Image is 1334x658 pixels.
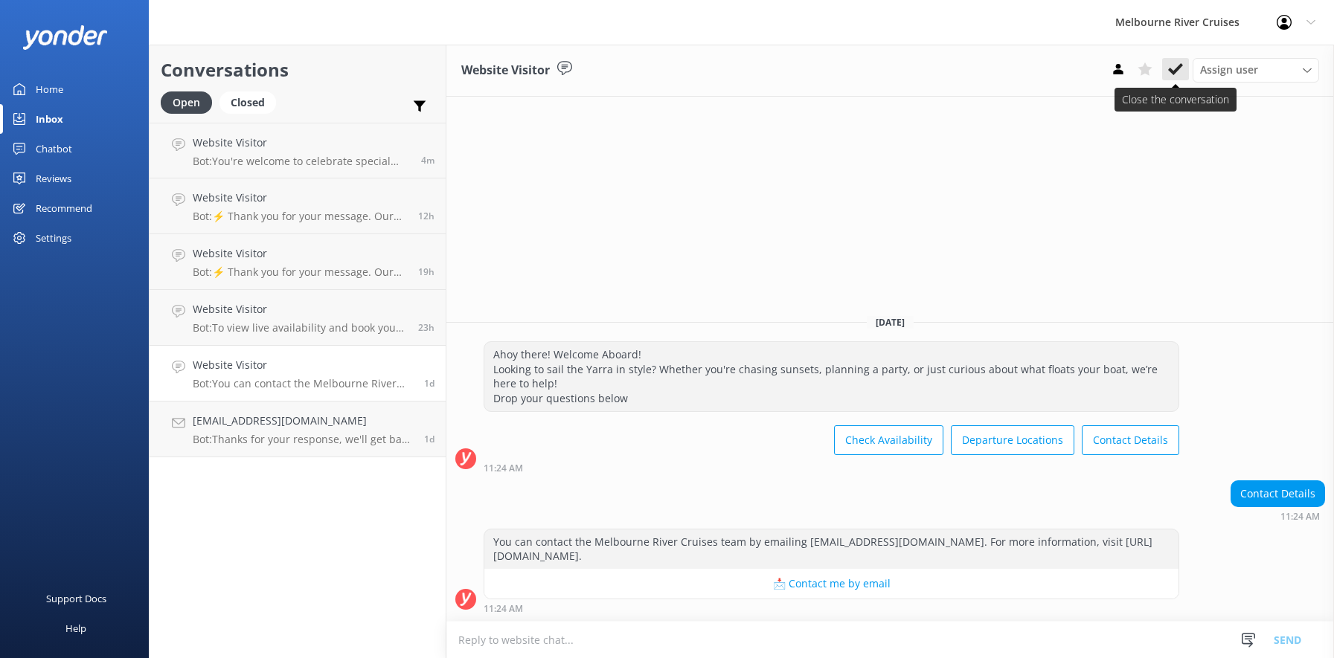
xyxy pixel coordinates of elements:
[219,94,283,110] a: Closed
[193,155,410,168] p: Bot: You're welcome to celebrate special occasions like birthdays on our cruises. For dining crui...
[193,135,410,151] h4: Website Visitor
[36,104,63,134] div: Inbox
[22,25,108,50] img: yonder-white-logo.png
[150,346,446,401] a: Website VisitorBot:You can contact the Melbourne River Cruises team by emailing [EMAIL_ADDRESS][D...
[65,613,86,643] div: Help
[484,464,523,473] strong: 11:24 AM
[834,425,943,455] button: Check Availability
[1231,511,1325,521] div: Oct 13 2025 11:24am (UTC +11:00) Australia/Sydney
[484,604,523,613] strong: 11:24 AM
[36,193,92,223] div: Recommend
[161,56,434,84] h2: Conversations
[484,603,1179,613] div: Oct 13 2025 11:24am (UTC +11:00) Australia/Sydney
[36,74,63,104] div: Home
[150,123,446,178] a: Website VisitorBot:You're welcome to celebrate special occasions like birthdays on our cruises. F...
[161,94,219,110] a: Open
[193,210,407,223] p: Bot: ⚡ Thank you for your message. Our office hours are Mon - Fri 9.30am - 5pm. We'll get back to...
[484,342,1179,410] div: Ahoy there! Welcome Aboard! Looking to sail the Yarra in style? Whether you're chasing sunsets, p...
[193,190,407,206] h4: Website Visitor
[150,178,446,234] a: Website VisitorBot:⚡ Thank you for your message. Our office hours are Mon - Fri 9.30am - 5pm. We'...
[424,377,434,390] span: Oct 13 2025 11:24am (UTC +11:00) Australia/Sydney
[150,401,446,457] a: [EMAIL_ADDRESS][DOMAIN_NAME]Bot:Thanks for your response, we'll get back to you as soon as we can...
[484,529,1179,569] div: You can contact the Melbourne River Cruises team by emailing [EMAIL_ADDRESS][DOMAIN_NAME]. For mo...
[421,154,434,167] span: Oct 14 2025 11:33am (UTC +11:00) Australia/Sydney
[484,569,1179,599] button: 📩 Contact me by email
[46,584,106,613] div: Support Docs
[193,265,407,279] p: Bot: ⚡ Thank you for your message. Our office hours are Mon - Fri 9.30am - 5pm. We'll get back to...
[193,301,407,317] h4: Website Visitor
[193,321,407,335] p: Bot: To view live availability and book your Spirit of Melbourne Dinner Cruise, please visit [URL...
[484,462,1179,473] div: Oct 13 2025 11:24am (UTC +11:00) Australia/Sydney
[193,433,413,446] p: Bot: Thanks for your response, we'll get back to you as soon as we can during opening hours.
[193,413,413,429] h4: [EMAIL_ADDRESS][DOMAIN_NAME]
[193,245,407,262] h4: Website Visitor
[418,321,434,334] span: Oct 13 2025 12:32pm (UTC +11:00) Australia/Sydney
[150,234,446,290] a: Website VisitorBot:⚡ Thank you for your message. Our office hours are Mon - Fri 9.30am - 5pm. We'...
[161,91,212,114] div: Open
[951,425,1074,455] button: Departure Locations
[193,377,413,390] p: Bot: You can contact the Melbourne River Cruises team by emailing [EMAIL_ADDRESS][DOMAIN_NAME]. F...
[461,61,550,80] h3: Website Visitor
[36,164,71,193] div: Reviews
[150,290,446,346] a: Website VisitorBot:To view live availability and book your Spirit of Melbourne Dinner Cruise, ple...
[219,91,276,114] div: Closed
[867,316,914,329] span: [DATE]
[36,134,72,164] div: Chatbot
[418,265,434,278] span: Oct 13 2025 04:37pm (UTC +11:00) Australia/Sydney
[1280,512,1320,521] strong: 11:24 AM
[424,433,434,445] span: Oct 12 2025 09:51pm (UTC +11:00) Australia/Sydney
[1200,62,1258,78] span: Assign user
[1193,58,1319,82] div: Assign User
[193,357,413,373] h4: Website Visitor
[36,223,71,253] div: Settings
[418,210,434,222] span: Oct 13 2025 11:37pm (UTC +11:00) Australia/Sydney
[1082,425,1179,455] button: Contact Details
[1231,481,1324,506] div: Contact Details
